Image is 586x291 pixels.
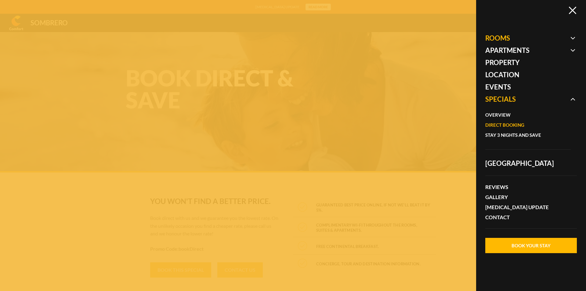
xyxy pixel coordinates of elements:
[485,44,571,56] span: Apartments
[485,120,565,130] a: Direct Booking
[485,130,565,140] a: Stay 3 nights and save
[485,182,571,192] a: Reviews
[485,192,571,202] a: Gallery
[485,69,571,81] a: Location
[485,56,571,69] a: Property
[485,110,565,120] a: Overview
[485,202,571,212] a: [MEDICAL_DATA] Update
[485,32,571,44] span: Rooms
[485,238,577,253] button: Book Your Stay
[485,157,571,169] a: [GEOGRAPHIC_DATA]
[485,93,571,157] span: Specials
[485,81,571,93] a: Events
[485,212,571,222] a: Contact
